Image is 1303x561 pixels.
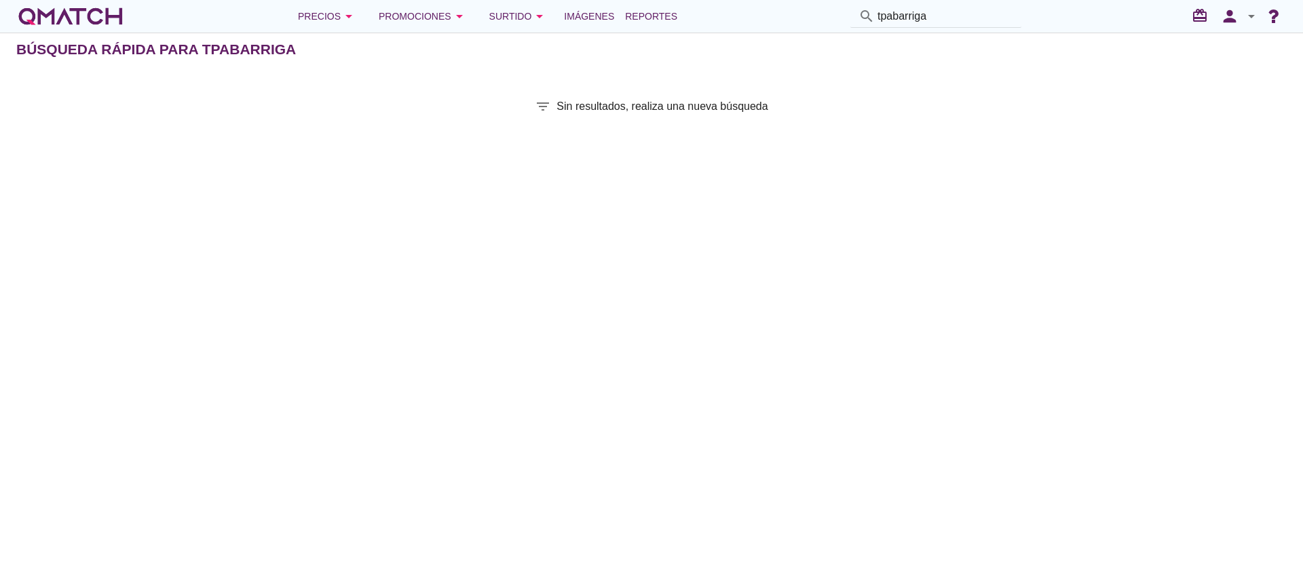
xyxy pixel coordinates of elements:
i: arrow_drop_down [341,8,357,24]
div: Surtido [489,8,548,24]
i: arrow_drop_down [531,8,548,24]
a: Reportes [620,3,683,30]
a: white-qmatch-logo [16,3,125,30]
a: Imágenes [559,3,620,30]
i: person [1216,7,1243,26]
span: Imágenes [564,8,614,24]
h2: Búsqueda rápida para tpabarriga [16,39,296,60]
i: redeem [1192,7,1213,24]
span: Sin resultados, realiza una nueva búsqueda [556,98,768,115]
i: filter_list [535,98,551,115]
button: Surtido [478,3,559,30]
div: Precios [298,8,357,24]
i: search [858,8,875,24]
input: Buscar productos [877,5,1013,27]
span: Reportes [625,8,677,24]
div: Promociones [379,8,468,24]
button: Promociones [368,3,478,30]
button: Precios [287,3,368,30]
i: arrow_drop_down [451,8,468,24]
i: arrow_drop_down [1243,8,1260,24]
